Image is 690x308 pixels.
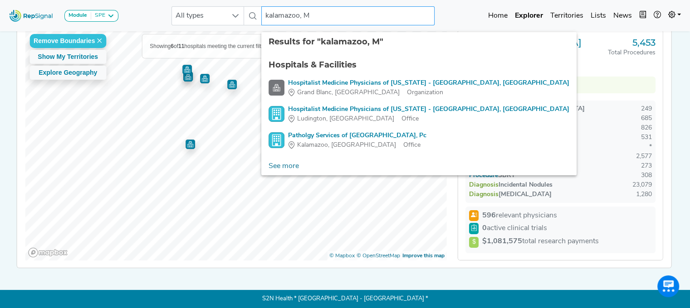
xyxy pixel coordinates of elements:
span: Procedure [478,172,498,179]
div: 273 [641,161,652,171]
span: active clinical trials [482,223,547,234]
div: Office [288,114,569,124]
div: Map marker [183,72,193,81]
input: Search a physician or facility [261,6,435,25]
h3: 5,453 [608,37,656,48]
button: ModuleSPE [64,10,118,22]
span: total research payments [482,238,599,245]
div: Map marker [183,72,193,82]
span: Showing of hospitals meeting the current filter criteria. [150,43,285,49]
a: OpenStreetMap [357,253,400,259]
a: Mapbox [329,253,355,259]
span: Results for "kalamazoo, M" [269,37,383,47]
div: Incidental Nodules [469,180,553,190]
div: Map marker [200,74,210,83]
strong: 596 [482,212,496,219]
div: 685 [641,114,652,123]
div: 1,280 [636,190,652,199]
li: Hospitalist Medicine Physicians of Michigan - Kalamazoo, PLLC [261,75,577,101]
div: Office [288,140,426,150]
div: Patholgy Services of [GEOGRAPHIC_DATA], Pc [288,131,426,140]
div: 2,577 [636,152,652,161]
button: Remove Boundaries [29,34,106,48]
a: See more [261,157,306,175]
div: 826 [641,123,652,133]
button: Show My Territories [29,50,106,64]
div: [MEDICAL_DATA] [469,190,552,199]
div: SBRT [469,171,515,180]
strong: Module [69,13,87,18]
span: Diagnosis [478,191,499,198]
a: News [610,7,636,25]
b: 11 [178,43,184,49]
img: Facility Search Icon [269,80,284,96]
span: Grand Blanc, [GEOGRAPHIC_DATA] [297,88,400,97]
a: Patholgy Services of [GEOGRAPHIC_DATA], PcKalamazoo, [GEOGRAPHIC_DATA]Office [269,131,569,150]
strong: 0 [482,225,487,232]
span: Diagnosis [478,182,499,188]
div: SPE [91,12,105,19]
div: Organization [288,88,569,97]
div: Map marker [186,140,195,149]
div: Hospitalist Medicine Physicians of [US_STATE] - [GEOGRAPHIC_DATA], [GEOGRAPHIC_DATA] [288,78,569,88]
a: Mapbox logo [28,247,68,258]
div: 249 [641,104,652,114]
img: Office Search Icon [269,132,284,148]
div: 531 [641,133,652,142]
p: S2N Health * [GEOGRAPHIC_DATA] - [GEOGRAPHIC_DATA] * [51,290,639,308]
a: Home [484,7,511,25]
a: Hospitalist Medicine Physicians of [US_STATE] - [GEOGRAPHIC_DATA], [GEOGRAPHIC_DATA]Grand Blanc, ... [269,78,569,97]
span: relevant physicians [482,210,557,221]
a: Explorer [511,7,547,25]
div: 23,079 [632,180,652,190]
div: 308 [641,171,652,180]
div: Map marker [182,65,192,74]
div: Total Procedures [608,48,656,58]
a: Territories [547,7,587,25]
canvas: Map [25,29,451,265]
span: Ludington, [GEOGRAPHIC_DATA] [297,114,394,124]
strong: $1,081,575 [482,238,522,245]
span: All types [172,7,226,25]
li: Patholgy Services of Kalamazoo, Pc [261,127,577,154]
span: Kalamazoo, [GEOGRAPHIC_DATA] [297,140,396,150]
img: Office Search Icon [269,106,284,122]
div: Hospitalist Medicine Physicians of [US_STATE] - [GEOGRAPHIC_DATA], [GEOGRAPHIC_DATA] [288,105,569,114]
button: Intel Book [636,7,650,25]
div: Hospitals & Facilities [269,59,569,71]
b: 6 [171,43,174,49]
div: Map marker [227,80,237,89]
button: Explore Geography [29,66,106,80]
a: Hospitalist Medicine Physicians of [US_STATE] - [GEOGRAPHIC_DATA], [GEOGRAPHIC_DATA]Ludington, [G... [269,105,569,124]
a: Lists [587,7,610,25]
a: Map feedback [402,253,445,259]
li: Hospitalist Medicine Physicians of Michigan - Kalamazoo, PLLC [261,101,577,127]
